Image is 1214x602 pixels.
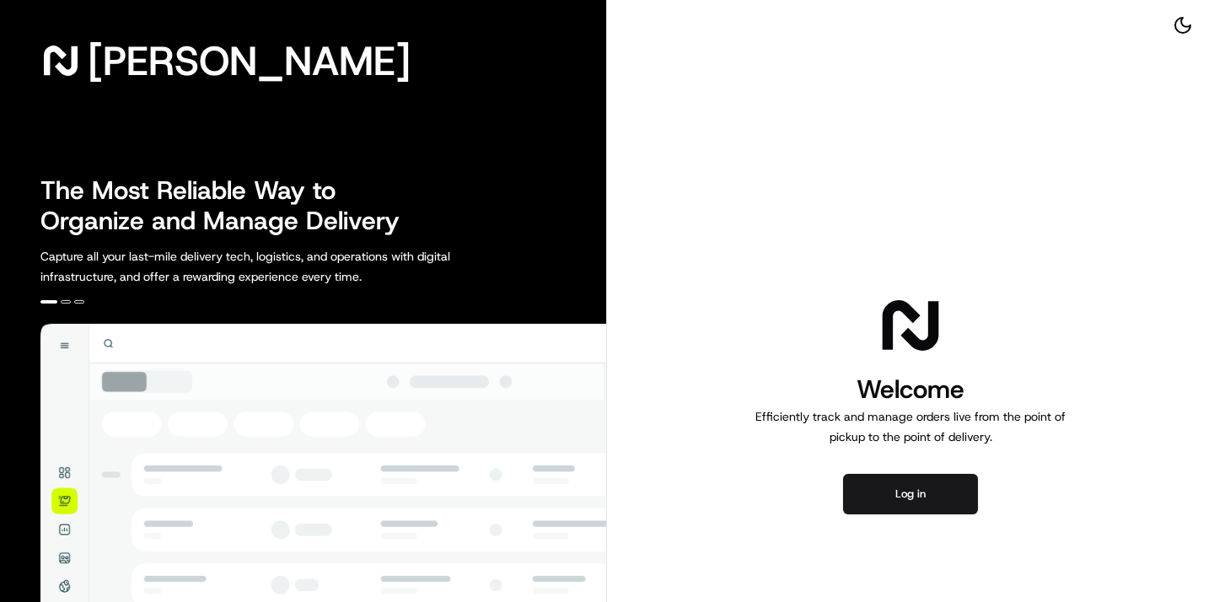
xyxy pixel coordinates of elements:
[843,474,978,514] button: Log in
[749,406,1072,447] p: Efficiently track and manage orders live from the point of pickup to the point of delivery.
[40,175,418,236] h2: The Most Reliable Way to Organize and Manage Delivery
[88,44,411,78] span: [PERSON_NAME]
[749,373,1072,406] h1: Welcome
[40,246,526,287] p: Capture all your last-mile delivery tech, logistics, and operations with digital infrastructure, ...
